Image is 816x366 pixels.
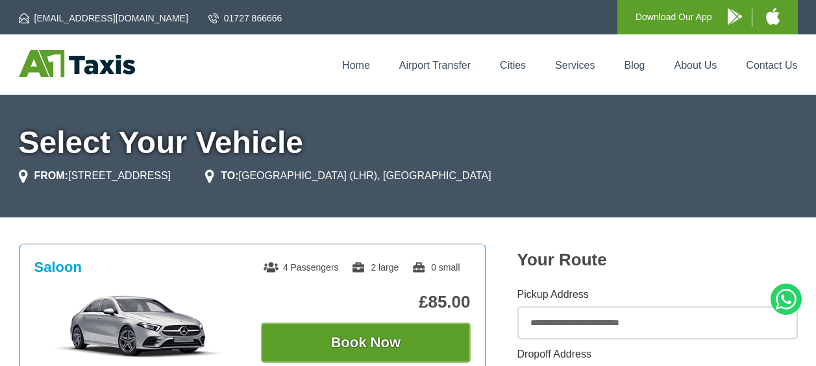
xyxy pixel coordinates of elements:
[728,8,742,25] img: A1 Taxis Android App
[766,8,780,25] img: A1 Taxis iPhone App
[205,168,491,184] li: [GEOGRAPHIC_DATA] (LHR), [GEOGRAPHIC_DATA]
[746,60,797,71] a: Contact Us
[264,262,339,273] span: 4 Passengers
[674,60,717,71] a: About Us
[624,60,645,71] a: Blog
[19,50,135,77] img: A1 Taxis St Albans LTD
[342,60,370,71] a: Home
[517,349,798,360] label: Dropoff Address
[261,292,471,312] p: £85.00
[500,60,526,71] a: Cities
[19,127,798,158] h1: Select Your Vehicle
[517,289,798,300] label: Pickup Address
[34,259,82,276] h3: Saloon
[351,262,399,273] span: 2 large
[19,168,171,184] li: [STREET_ADDRESS]
[399,60,471,71] a: Airport Transfer
[41,294,236,359] img: Saloon
[555,60,595,71] a: Services
[636,9,712,25] p: Download Our App
[517,250,798,270] h2: Your Route
[208,12,282,25] a: 01727 866666
[261,323,471,363] button: Book Now
[412,262,460,273] span: 0 small
[19,12,188,25] a: [EMAIL_ADDRESS][DOMAIN_NAME]
[34,170,68,181] strong: FROM:
[221,170,238,181] strong: TO:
